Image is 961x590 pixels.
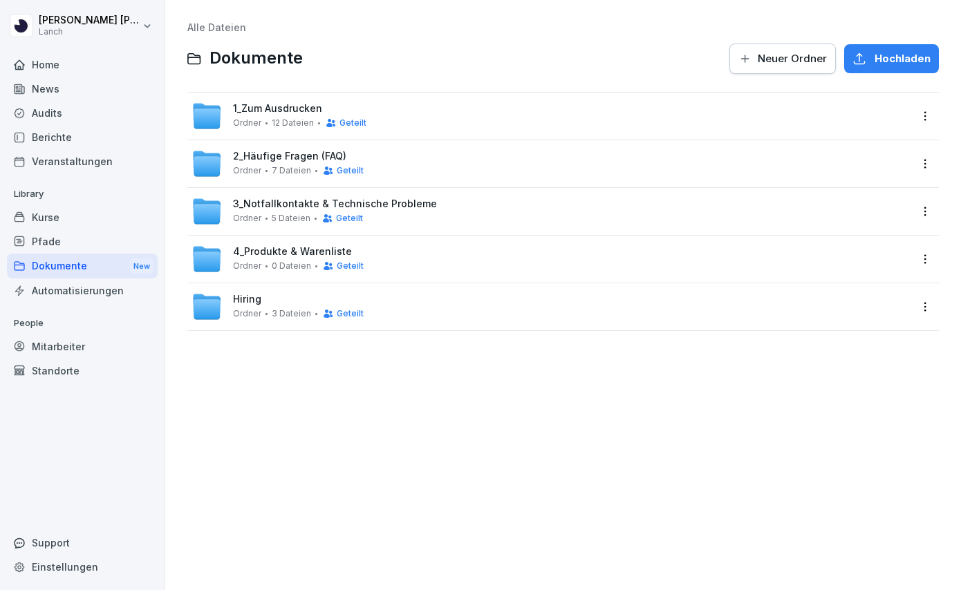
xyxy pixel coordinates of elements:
span: Geteilt [337,166,364,175]
p: Lanch [39,27,140,37]
span: 1_Zum Ausdrucken [233,103,322,115]
a: 2_Häufige Fragen (FAQ)Ordner7 DateienGeteilt [192,149,910,179]
a: Alle Dateien [187,21,246,33]
span: Geteilt [337,309,364,318]
button: Hochladen [844,44,939,73]
a: Einstellungen [7,555,158,579]
span: 4_Produkte & Warenliste [233,246,352,258]
a: 1_Zum AusdruckenOrdner12 DateienGeteilt [192,101,910,131]
span: Ordner [233,309,261,318]
span: Ordner [233,261,261,271]
p: People [7,312,158,334]
a: Audits [7,101,158,125]
span: Geteilt [336,213,363,223]
span: Neuer Ordner [758,51,827,66]
a: 4_Produkte & WarenlisteOrdner0 DateienGeteilt [192,244,910,274]
a: News [7,77,158,101]
a: Mitarbeiter [7,334,158,359]
span: 7 Dateien [272,166,311,175]
a: Veranstaltungen [7,149,158,173]
span: Geteilt [337,261,364,271]
span: 2_Häufige Fragen (FAQ) [233,151,346,162]
span: Ordner [233,118,261,128]
a: HiringOrdner3 DateienGeteilt [192,292,910,322]
div: Support [7,531,158,555]
span: 5 Dateien [272,213,310,223]
p: [PERSON_NAME] [PERSON_NAME] [39,15,140,26]
a: Automatisierungen [7,278,158,303]
a: Kurse [7,205,158,229]
a: DokumenteNew [7,254,158,279]
span: 3 Dateien [272,309,311,318]
div: New [130,258,153,274]
span: Ordner [233,166,261,175]
span: Hiring [233,294,261,305]
a: Pfade [7,229,158,254]
a: Home [7,53,158,77]
span: Hochladen [875,51,931,66]
span: 12 Dateien [272,118,314,128]
span: Dokumente [209,48,303,68]
span: Geteilt [339,118,366,128]
p: Library [7,183,158,205]
a: 3_Notfallkontakte & Technische ProblemeOrdner5 DateienGeteilt [192,196,910,227]
span: 3_Notfallkontakte & Technische Probleme [233,198,437,210]
div: Dokumente [7,254,158,279]
a: Berichte [7,125,158,149]
span: Ordner [233,213,261,223]
span: 0 Dateien [272,261,311,271]
button: Neuer Ordner [729,44,836,74]
a: Standorte [7,359,158,383]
